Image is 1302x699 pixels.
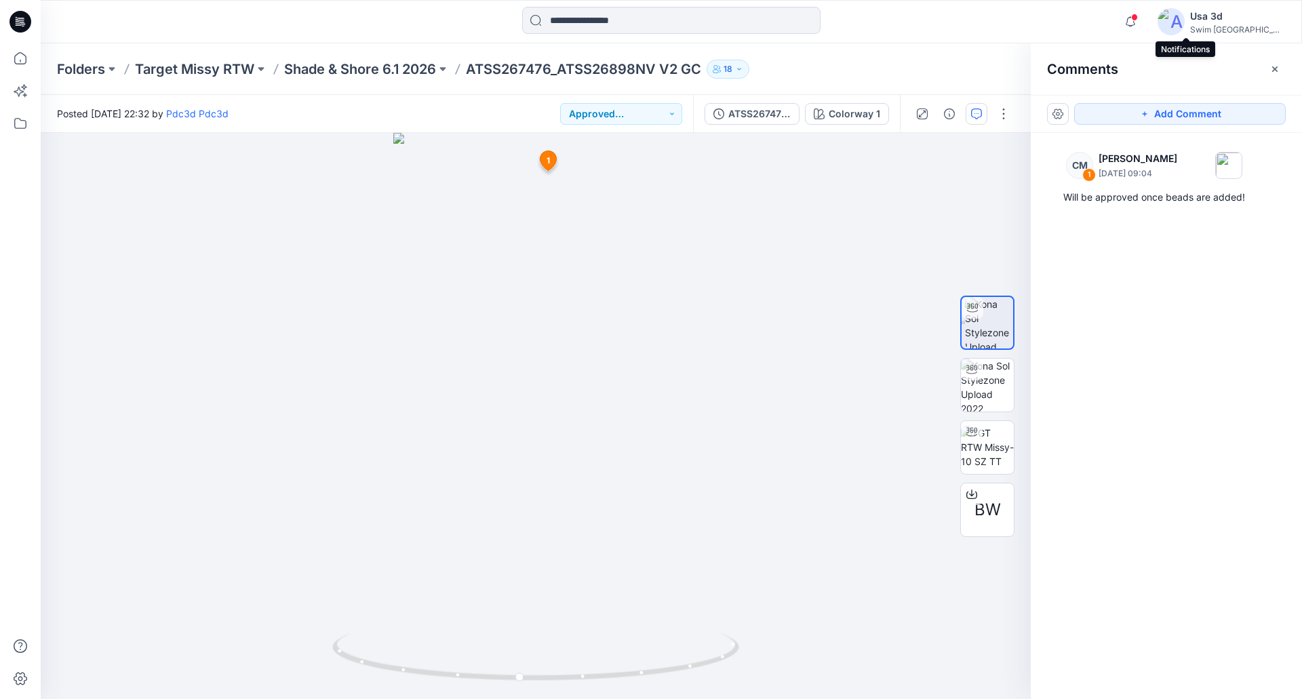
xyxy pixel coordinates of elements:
[961,359,1014,412] img: Kona Sol Stylezone Upload 2022
[1074,103,1286,125] button: Add Comment
[135,60,254,79] a: Target Missy RTW
[707,60,749,79] button: 18
[284,60,436,79] a: Shade & Shore 6.1 2026
[1066,152,1093,179] div: CM
[965,297,1013,348] img: Kona Sol Stylezone Upload 2022
[1158,8,1185,35] img: avatar
[961,426,1014,468] img: TGT RTW Missy-10 SZ TT
[939,103,960,125] button: Details
[1099,151,1177,167] p: [PERSON_NAME]
[1190,8,1285,24] div: Usa 3d
[1063,189,1269,205] div: Will be approved once beads are added!
[57,60,105,79] a: Folders
[166,108,229,119] a: Pdc3d Pdc3d
[466,60,701,79] p: ATSS267476_ATSS26898NV V2 GC
[705,103,800,125] button: ATSS267476_ATSS26898NV V2 GC
[974,498,1001,522] span: BW
[1047,61,1118,77] h2: Comments
[829,106,880,121] div: Colorway 1
[724,62,732,77] p: 18
[1082,168,1096,182] div: 1
[728,106,791,121] div: ATSS267476_ATSS26898NV V2 GC
[805,103,889,125] button: Colorway 1
[1099,167,1177,180] p: [DATE] 09:04
[1190,24,1285,35] div: Swim [GEOGRAPHIC_DATA]
[57,106,229,121] span: Posted [DATE] 22:32 by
